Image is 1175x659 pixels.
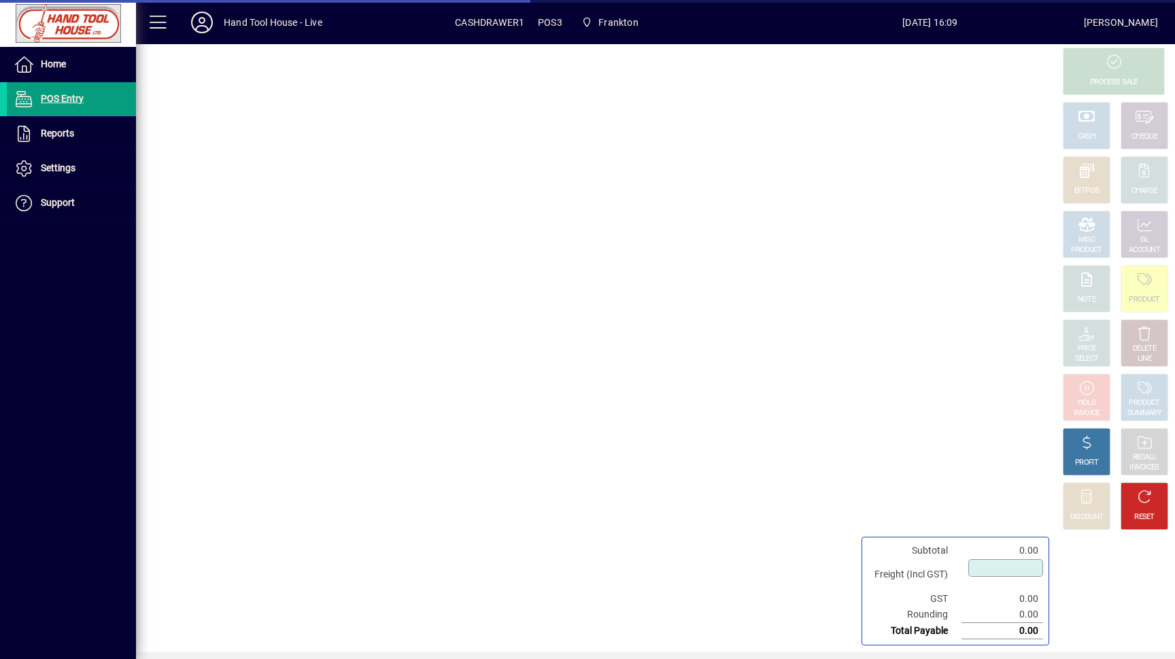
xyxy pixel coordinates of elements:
[41,162,75,173] span: Settings
[1131,132,1157,142] div: CHEQUE
[1078,398,1095,408] div: HOLD
[961,607,1043,623] td: 0.00
[41,197,75,208] span: Support
[1078,132,1095,142] div: CASH
[868,607,961,623] td: Rounding
[1129,398,1159,408] div: PRODUCT
[1138,354,1151,364] div: LINE
[1129,245,1160,255] div: ACCOUNT
[1078,295,1095,305] div: NOTE
[1131,186,1158,196] div: CHARGE
[1070,512,1103,522] div: DISCOUNT
[7,117,136,151] a: Reports
[868,558,961,591] td: Freight (Incl GST)
[1078,344,1096,354] div: PRICE
[538,12,562,33] span: POS3
[961,623,1043,639] td: 0.00
[7,48,136,82] a: Home
[224,12,322,33] div: Hand Tool House - Live
[961,591,1043,607] td: 0.00
[41,58,66,69] span: Home
[1071,245,1102,255] div: PRODUCT
[41,128,74,139] span: Reports
[41,93,84,104] span: POS Entry
[1134,512,1155,522] div: RESET
[1090,77,1138,88] div: PROCESS SALE
[1084,12,1158,33] div: [PERSON_NAME]
[1129,295,1159,305] div: PRODUCT
[1133,344,1156,354] div: DELETE
[868,591,961,607] td: GST
[1127,408,1161,418] div: SUMMARY
[7,186,136,220] a: Support
[455,12,524,33] span: CASHDRAWER1
[1074,186,1100,196] div: EFTPOS
[961,543,1043,558] td: 0.00
[868,543,961,558] td: Subtotal
[1075,354,1099,364] div: SELECT
[1078,235,1095,245] div: MISC
[1075,458,1098,468] div: PROFIT
[1140,235,1149,245] div: GL
[777,12,1084,33] span: [DATE] 16:09
[576,10,644,35] span: Frankton
[1129,463,1159,473] div: INVOICES
[598,12,638,33] span: Frankton
[1133,452,1157,463] div: RECALL
[180,10,224,35] button: Profile
[7,152,136,185] a: Settings
[1074,408,1099,418] div: INVOICE
[868,623,961,639] td: Total Payable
